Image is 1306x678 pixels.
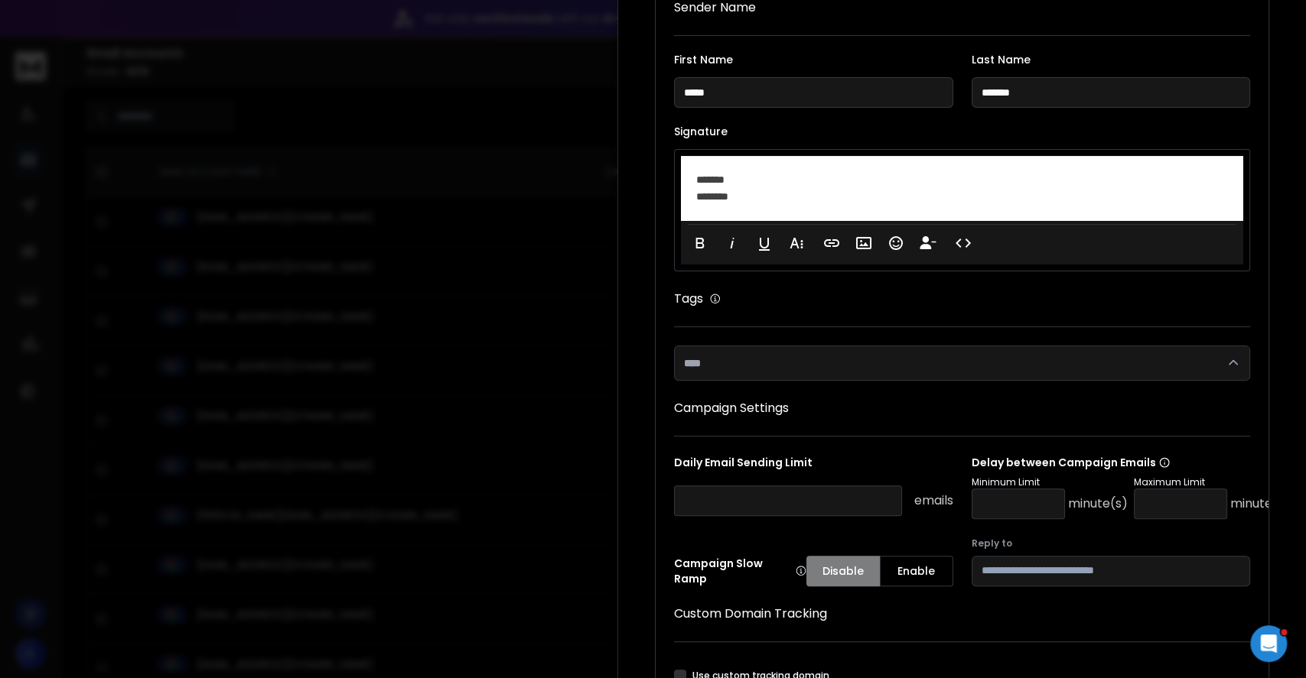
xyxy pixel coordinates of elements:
[817,228,846,258] button: Insert Link (Ctrl+K)
[674,54,953,65] label: First Name
[880,556,953,586] button: Enable
[674,455,953,476] p: Daily Email Sending Limit
[674,126,1250,137] label: Signature
[1068,495,1128,513] p: minute(s)
[750,228,779,258] button: Underline (Ctrl+U)
[674,556,806,586] p: Campaign Slow Ramp
[674,290,703,308] h1: Tags
[849,228,878,258] button: Insert Image (Ctrl+P)
[674,399,1250,417] h1: Campaign Settings
[972,476,1128,488] p: Minimum Limit
[972,54,1251,65] label: Last Name
[914,491,953,510] p: emails
[782,228,811,258] button: More Text
[1230,495,1290,513] p: minute(s)
[1250,625,1287,662] iframe: Intercom live chat
[972,455,1290,470] p: Delay between Campaign Emails
[881,228,910,258] button: Emoticons
[806,556,880,586] button: Disable
[949,228,978,258] button: Code View
[718,228,747,258] button: Italic (Ctrl+I)
[1134,476,1290,488] p: Maximum Limit
[686,228,715,258] button: Bold (Ctrl+B)
[972,537,1251,550] label: Reply to
[674,605,1250,623] h1: Custom Domain Tracking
